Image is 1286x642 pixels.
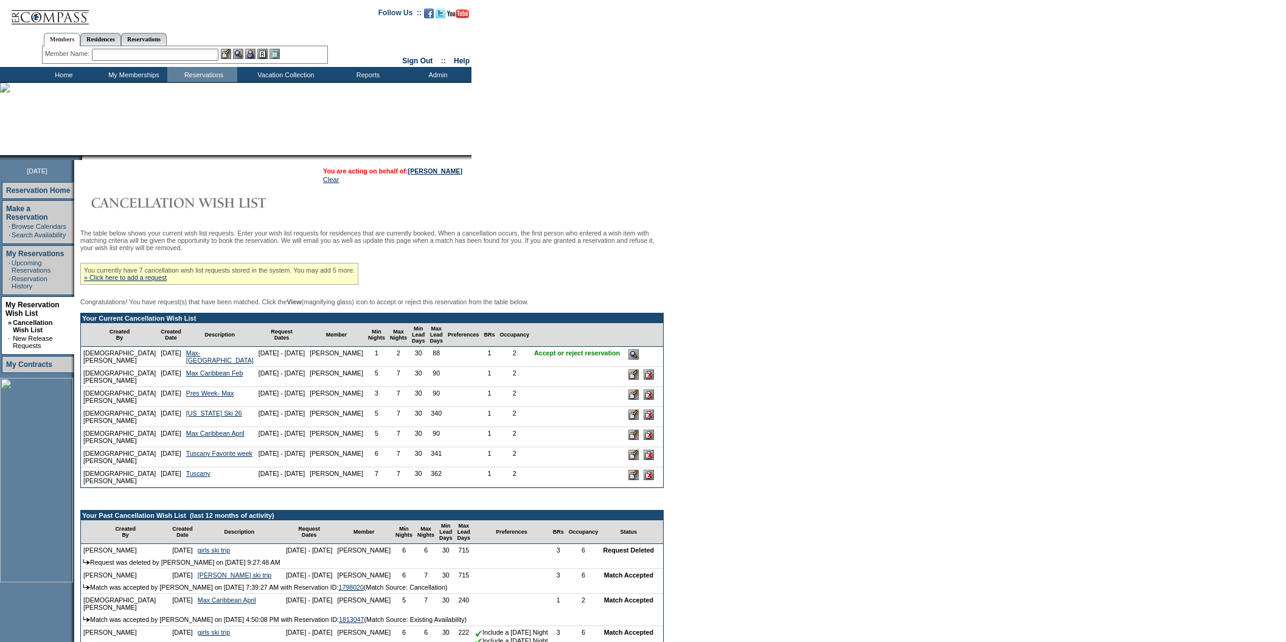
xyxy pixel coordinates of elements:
[427,347,445,367] td: 88
[628,389,639,400] input: Edit this Request
[498,467,532,487] td: 2
[388,347,409,367] td: 2
[482,323,498,347] td: BRs
[388,447,409,467] td: 7
[644,430,654,440] input: Delete this Request
[393,520,415,544] td: Min Nights
[167,67,237,82] td: Reservations
[81,613,663,626] td: Match was accepted by [PERSON_NAME] on [DATE] 4:50:08 PM with Reservation ID: (Match Source: Exis...
[415,594,437,613] td: 7
[339,616,364,623] a: 1813047
[158,367,184,387] td: [DATE]
[257,49,268,59] img: Reservations
[186,450,252,457] a: Tuscany Favorite week
[186,349,254,364] a: Max-[GEOGRAPHIC_DATA]
[81,427,158,447] td: [DEMOGRAPHIC_DATA][PERSON_NAME]
[409,467,428,487] td: 30
[427,447,445,467] td: 341
[534,349,620,357] nobr: Accept or reject reservation
[644,410,654,420] input: Delete this Request
[388,387,409,407] td: 7
[604,571,653,579] nobr: Match Accepted
[13,319,52,333] a: Cancellation Wish List
[170,544,195,556] td: [DATE]
[455,544,473,556] td: 715
[121,33,167,46] a: Reservations
[81,407,158,427] td: [DEMOGRAPHIC_DATA][PERSON_NAME]
[454,57,470,65] a: Help
[415,569,437,581] td: 7
[9,223,10,230] td: ·
[409,427,428,447] td: 30
[498,347,532,367] td: 2
[441,57,446,65] span: ::
[366,323,388,347] td: Min Nights
[9,231,10,239] td: ·
[366,367,388,387] td: 5
[566,544,601,556] td: 6
[427,367,445,387] td: 90
[44,33,81,46] a: Members
[366,347,388,367] td: 1
[644,450,654,460] input: Delete this Request
[551,520,566,544] td: BRs
[393,594,415,613] td: 5
[628,430,639,440] input: Edit this Request
[437,520,455,544] td: Min Lead Days
[198,596,256,604] a: Max Caribbean April
[259,470,305,477] nobr: [DATE] - [DATE]
[628,410,639,420] input: Edit this Request
[27,67,97,82] td: Home
[628,450,639,460] input: Edit this Request
[482,467,498,487] td: 1
[644,389,654,400] input: Delete this Request
[186,470,210,477] a: Tuscany
[388,467,409,487] td: 7
[81,569,170,581] td: [PERSON_NAME]
[447,9,469,18] img: Subscribe to our YouTube Channel
[8,319,12,326] b: »
[78,155,82,160] img: promoShadowLeftCorner.gif
[482,447,498,467] td: 1
[409,407,428,427] td: 30
[427,323,445,347] td: Max Lead Days
[455,520,473,544] td: Max Lead Days
[186,369,243,377] a: Max Caribbean Feb
[566,594,601,613] td: 2
[393,544,415,556] td: 6
[409,447,428,467] td: 30
[307,323,366,347] td: Member
[307,407,366,427] td: [PERSON_NAME]
[482,387,498,407] td: 1
[13,335,52,349] a: New Release Requests
[259,369,305,377] nobr: [DATE] - [DATE]
[566,520,601,544] td: Occupancy
[6,360,52,369] a: My Contracts
[566,569,601,581] td: 6
[158,407,184,427] td: [DATE]
[323,176,339,183] a: Clear
[307,367,366,387] td: [PERSON_NAME]
[445,323,482,347] td: Preferences
[424,9,434,18] img: Become our fan on Facebook
[259,430,305,437] nobr: [DATE] - [DATE]
[12,231,66,239] a: Search Availability
[401,67,471,82] td: Admin
[436,9,445,18] img: Follow us on Twitter
[475,629,548,636] nobr: Include a [DATE] Night
[498,323,532,347] td: Occupancy
[158,387,184,407] td: [DATE]
[335,544,393,556] td: [PERSON_NAME]
[198,629,230,636] a: girls ski trip
[307,467,366,487] td: [PERSON_NAME]
[427,427,445,447] td: 90
[388,367,409,387] td: 7
[198,571,271,579] a: [PERSON_NAME] ski trip
[408,167,462,175] a: [PERSON_NAME]
[482,347,498,367] td: 1
[259,410,305,417] nobr: [DATE] - [DATE]
[6,186,70,195] a: Reservation Home
[80,190,324,215] img: Cancellation Wish List
[307,387,366,407] td: [PERSON_NAME]
[415,520,437,544] td: Max Nights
